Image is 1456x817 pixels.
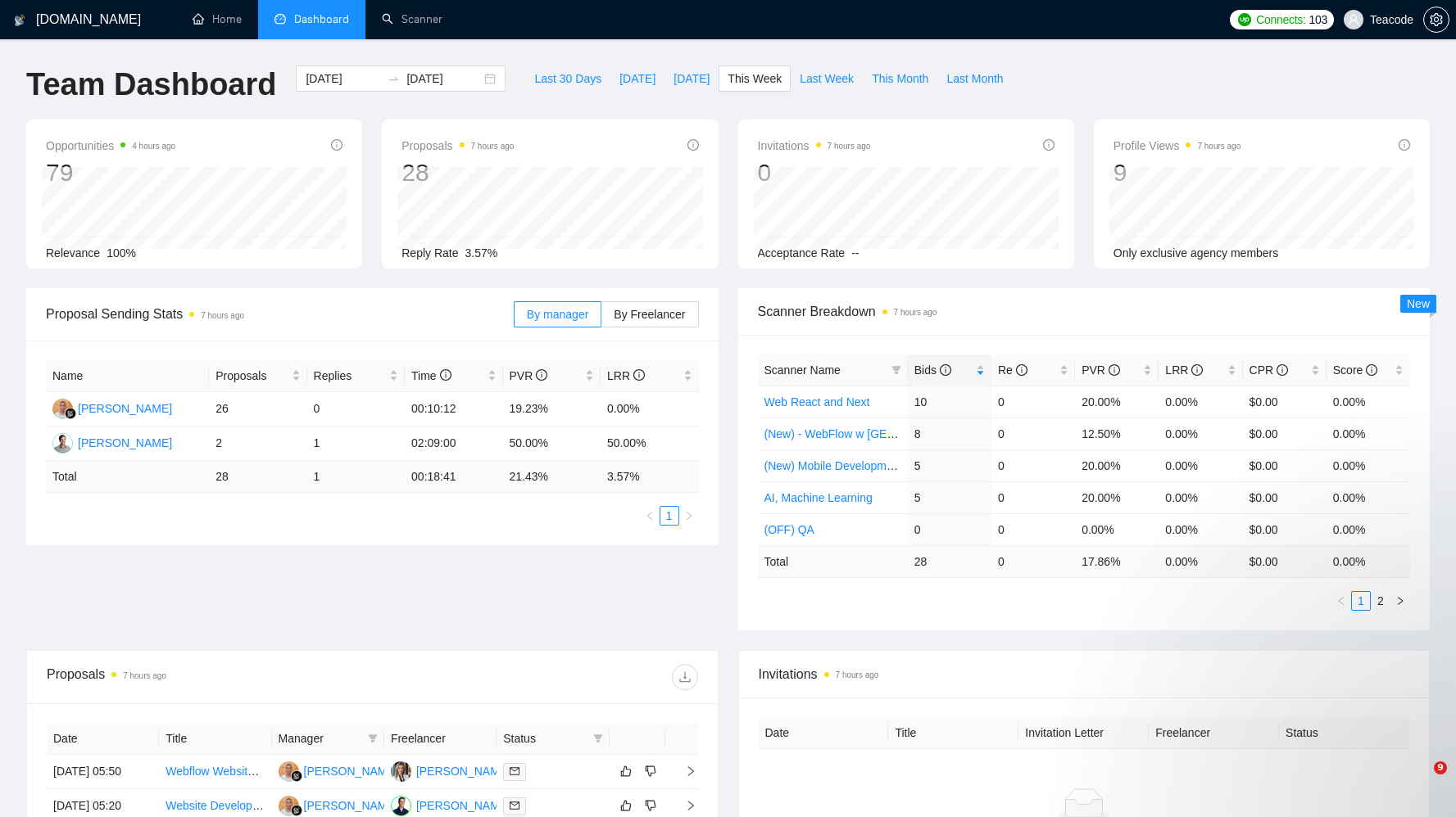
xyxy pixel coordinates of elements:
a: 2 [1372,592,1390,610]
td: 0.00 % [1159,545,1242,577]
span: dislike [645,765,656,778]
span: info-circle [331,139,342,151]
th: Date [47,723,159,755]
a: Website Development for Voice AI SaaS Landing Page [166,799,444,812]
th: Name [46,360,209,392]
span: [DATE] [619,70,655,88]
span: LRR [607,369,645,382]
time: 4 hours ago [132,142,175,151]
span: Invitations [758,136,871,156]
span: Reply Rate [401,246,458,260]
span: Last Week [800,70,854,88]
div: 9 [1114,157,1241,188]
a: Webflow Website Builder [166,765,293,778]
a: KS[PERSON_NAME] [391,764,510,777]
span: Proposals [215,367,288,385]
img: upwork-logo.png [1238,13,1251,26]
span: 100% [107,246,136,260]
td: $0.00 [1243,386,1327,418]
span: info-circle [1109,364,1120,376]
input: Start date [306,70,380,88]
a: AI, Machine Learning [764,491,873,504]
span: to [387,72,400,85]
span: By manager [527,308,588,321]
span: right [672,765,696,777]
th: Title [159,723,271,755]
a: Web React and Next [764,395,870,408]
td: 0.00 % [1327,545,1410,577]
a: MU[PERSON_NAME] [52,401,172,414]
span: right [672,800,696,811]
a: 1 [660,507,678,525]
td: 0 [991,449,1075,481]
span: left [645,511,655,521]
th: Date [759,717,889,749]
span: Time [411,369,451,382]
a: homeHome [193,12,242,26]
td: 20.00% [1075,449,1159,481]
span: setting [1424,13,1449,26]
td: 0.00% [1159,481,1242,513]
span: download [673,670,697,684]
button: Last Month [937,65,1012,92]
span: Dashboard [294,12,349,26]
a: (OFF) QA [764,523,814,536]
td: 5 [908,449,991,481]
span: CPR [1250,363,1288,377]
span: dislike [645,799,656,812]
span: Proposals [401,136,514,156]
span: Score [1333,363,1377,377]
td: 2 [209,427,306,461]
td: Webflow Website Builder [159,755,271,789]
span: 103 [1309,11,1327,29]
div: [PERSON_NAME] [416,762,510,780]
span: -- [851,246,859,260]
span: filter [365,726,381,751]
td: 0.00% [1327,449,1410,481]
time: 7 hours ago [828,142,871,151]
td: 0 [991,513,1075,545]
span: Scanner Name [764,363,841,377]
span: LRR [1165,363,1203,377]
a: MU[PERSON_NAME] [279,798,398,811]
div: [PERSON_NAME] [78,399,172,418]
button: Last 30 Days [525,65,610,92]
span: left [1336,596,1346,606]
a: setting [1423,13,1449,26]
a: (New) Mobile Development [764,459,903,472]
img: KS [391,761,411,782]
td: 0.00% [1327,481,1410,513]
td: 0 [991,481,1075,513]
span: Opportunities [46,136,175,156]
td: 0 [908,513,991,545]
td: 17.86 % [1075,545,1159,577]
img: gigradar-bm.png [291,770,302,782]
span: Status [503,729,586,747]
img: MU [279,796,299,816]
span: Replies [314,367,386,385]
div: 28 [401,157,514,188]
td: 0 [991,545,1075,577]
td: 0.00% [1075,513,1159,545]
li: 2 [1371,591,1390,611]
td: 20.00% [1075,386,1159,418]
button: [DATE] [664,65,719,92]
button: right [679,506,699,526]
td: 0 [991,386,1075,418]
span: info-circle [633,369,645,381]
li: Next Page [679,506,699,526]
span: This Week [728,70,782,88]
td: Total [758,545,908,577]
span: Re [998,363,1027,377]
span: filter [368,733,378,743]
button: setting [1423,7,1449,33]
td: 0.00% [1159,418,1242,449]
time: 7 hours ago [123,671,166,680]
span: 3.57% [465,246,498,260]
time: 7 hours ago [471,142,515,151]
th: Manager [272,723,384,755]
button: [DATE] [610,65,664,92]
li: Previous Page [640,506,660,526]
div: 79 [46,157,175,188]
button: left [640,506,660,526]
